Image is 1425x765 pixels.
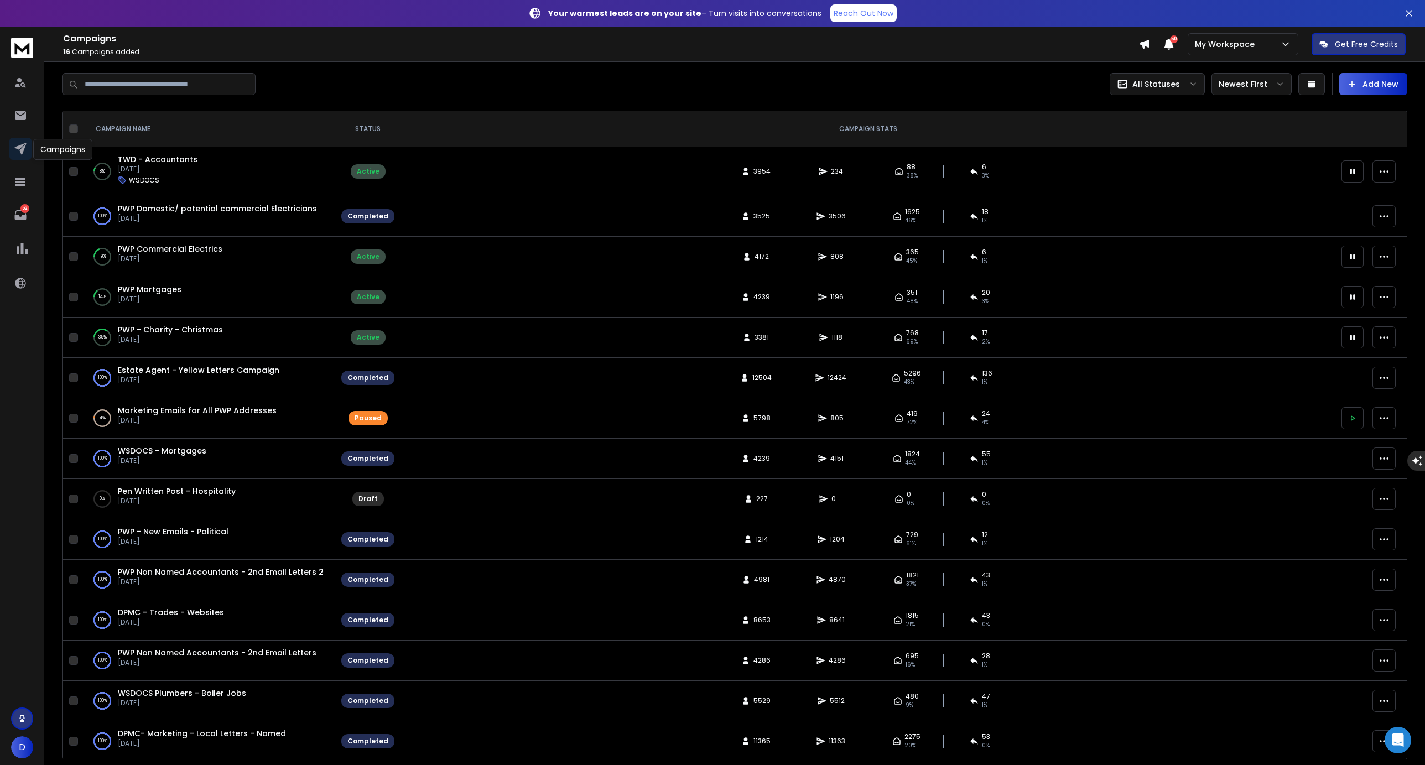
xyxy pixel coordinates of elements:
p: 100 % [98,453,107,464]
span: 4870 [829,575,846,584]
span: 4286 [829,656,846,665]
p: Get Free Credits [1335,39,1398,50]
span: 0% [907,499,914,508]
span: 8653 [753,616,771,625]
span: 44 % [905,459,916,467]
span: 351 [907,288,917,297]
span: 1 % [982,660,987,669]
p: 52 [20,204,29,213]
span: 2275 [904,732,920,741]
span: 50 [1170,35,1178,43]
span: 5529 [753,696,771,705]
span: WSDOCS Plumbers - Boiler Jobs [118,688,246,699]
span: 3506 [829,212,846,221]
th: CAMPAIGN NAME [82,111,335,147]
span: 234 [831,167,843,176]
span: 1625 [905,207,920,216]
span: 729 [906,530,918,539]
span: Pen Written Post - Hospitality [118,486,236,497]
a: PWP Commercial Electrics [118,243,222,254]
span: 53 [982,732,990,741]
span: 61 % [906,539,916,548]
span: 695 [906,652,919,660]
p: [DATE] [118,699,246,707]
div: Completed [347,656,388,665]
span: 1 % [982,257,987,266]
span: 24 [982,409,990,418]
span: 0 % [982,741,990,750]
button: Newest First [1211,73,1292,95]
span: 45 % [906,257,917,266]
span: 28 [982,652,990,660]
span: 12504 [752,373,772,382]
span: 11365 [753,737,771,746]
span: WSDOCS - Mortgages [118,445,206,456]
span: 12 [982,530,988,539]
span: 4172 [755,252,769,261]
p: [DATE] [118,376,279,384]
span: 1821 [906,571,919,580]
div: Completed [347,454,388,463]
span: 8641 [829,616,845,625]
span: 47 [982,692,990,701]
span: 6 [982,163,986,171]
span: 9 % [906,701,913,710]
p: [DATE] [118,416,277,425]
span: 1 % [982,216,987,225]
p: 100 % [98,574,107,585]
p: [DATE] [118,497,236,506]
span: 1815 [906,611,919,620]
p: Campaigns added [63,48,1139,56]
span: 768 [906,329,919,337]
span: 1204 [830,535,845,544]
td: 100%PWP Non Named Accountants - 2nd Email Letters[DATE] [82,641,335,681]
td: 100%WSDOCS - Mortgages[DATE] [82,439,335,479]
span: 6 [982,248,986,257]
p: 35 % [98,332,107,343]
span: 16 [63,47,70,56]
a: PWP Mortgages [118,284,181,295]
td: 8%TWD - Accountants[DATE]WSDOCS [82,147,335,196]
p: [DATE] [118,577,324,586]
p: 100 % [98,736,107,747]
p: [DATE] [118,739,286,748]
span: DPMC- Marketing - Local Letters - Named [118,728,286,739]
span: 4239 [753,293,770,301]
span: 37 % [906,580,916,589]
span: 2 % [982,337,990,346]
p: 100 % [98,615,107,626]
div: Active [357,252,379,261]
td: 100%WSDOCS Plumbers - Boiler Jobs[DATE] [82,681,335,721]
span: 227 [756,495,768,503]
p: 100 % [98,534,107,545]
div: Draft [358,495,378,503]
p: [DATE] [118,165,197,174]
span: 72 % [907,418,917,427]
span: 1 % [982,459,987,467]
span: PWP Non Named Accountants - 2nd Email Letters [118,647,316,658]
span: 0 [982,490,986,499]
div: Completed [347,373,388,382]
th: CAMPAIGN STATS [401,111,1335,147]
span: 4981 [754,575,769,584]
p: – Turn visits into conversations [548,8,821,19]
p: 4 % [100,413,106,424]
a: Reach Out Now [830,4,897,22]
span: PWP - New Emails - Political [118,526,228,537]
span: 1824 [905,450,920,459]
p: [DATE] [118,537,228,546]
span: 0 [907,490,911,499]
p: 14 % [98,292,106,303]
span: Estate Agent - Yellow Letters Campaign [118,365,279,376]
td: 4%Marketing Emails for All PWP Addresses[DATE] [82,398,335,439]
td: 100%DPMC - Trades - Websites[DATE] [82,600,335,641]
span: 21 % [906,620,915,629]
span: 4151 [830,454,844,463]
p: WSDOCS [129,176,159,185]
a: DPMC - Trades - Websites [118,607,224,618]
span: 43 [982,611,990,620]
span: 1 % [982,701,987,710]
span: 17 [982,329,988,337]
